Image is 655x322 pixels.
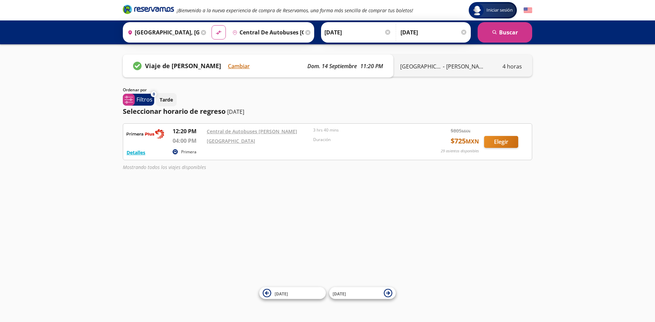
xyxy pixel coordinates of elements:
p: 4 horas [503,62,522,71]
p: 29 asientos disponibles [441,148,479,154]
button: Buscar [478,22,532,43]
p: [PERSON_NAME] [446,62,487,71]
span: 0 [153,91,155,97]
img: RESERVAMOS [127,127,164,141]
input: Elegir Fecha [324,24,391,41]
p: 11:20 PM [360,62,383,70]
p: 3 hrs 40 mins [313,127,416,133]
p: dom. 14 septiembre [307,62,357,70]
button: Elegir [484,136,518,148]
p: [GEOGRAPHIC_DATA] [400,62,441,71]
p: Primera [181,149,196,155]
em: Mostrando todos los viajes disponibles [123,164,206,170]
p: [DATE] [227,108,244,116]
button: [DATE] [329,287,396,299]
input: Buscar Origen [125,24,199,41]
p: Tarde [160,96,173,103]
span: [DATE] [275,291,288,296]
p: Viaje de [PERSON_NAME] [145,61,221,71]
button: Detalles [127,149,145,156]
em: ¡Bienvenido a la nueva experiencia de compra de Reservamos, una forma más sencilla de comprar tus... [177,7,413,14]
a: [GEOGRAPHIC_DATA] [207,138,255,144]
a: Brand Logo [123,4,174,16]
button: English [524,6,532,15]
p: Duración [313,137,416,143]
p: Seleccionar horario de regreso [123,106,225,117]
input: Opcional [401,24,467,41]
div: - [400,62,487,71]
p: 12:20 PM [173,127,203,135]
small: MXN [466,138,479,145]
button: 0Filtros [123,94,154,106]
button: Cambiar [228,62,250,70]
button: Tarde [156,93,177,106]
a: Central de Autobuses [PERSON_NAME] [207,128,297,135]
span: $ 805 [451,127,470,134]
span: Iniciar sesión [484,7,515,14]
p: 04:00 PM [173,137,203,145]
i: Brand Logo [123,4,174,14]
p: Filtros [136,95,152,104]
span: $ 725 [451,136,479,146]
input: Buscar Destino [230,24,304,41]
p: Ordenar por [123,87,147,93]
small: MXN [462,128,470,134]
span: [DATE] [333,291,346,296]
button: [DATE] [259,287,326,299]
